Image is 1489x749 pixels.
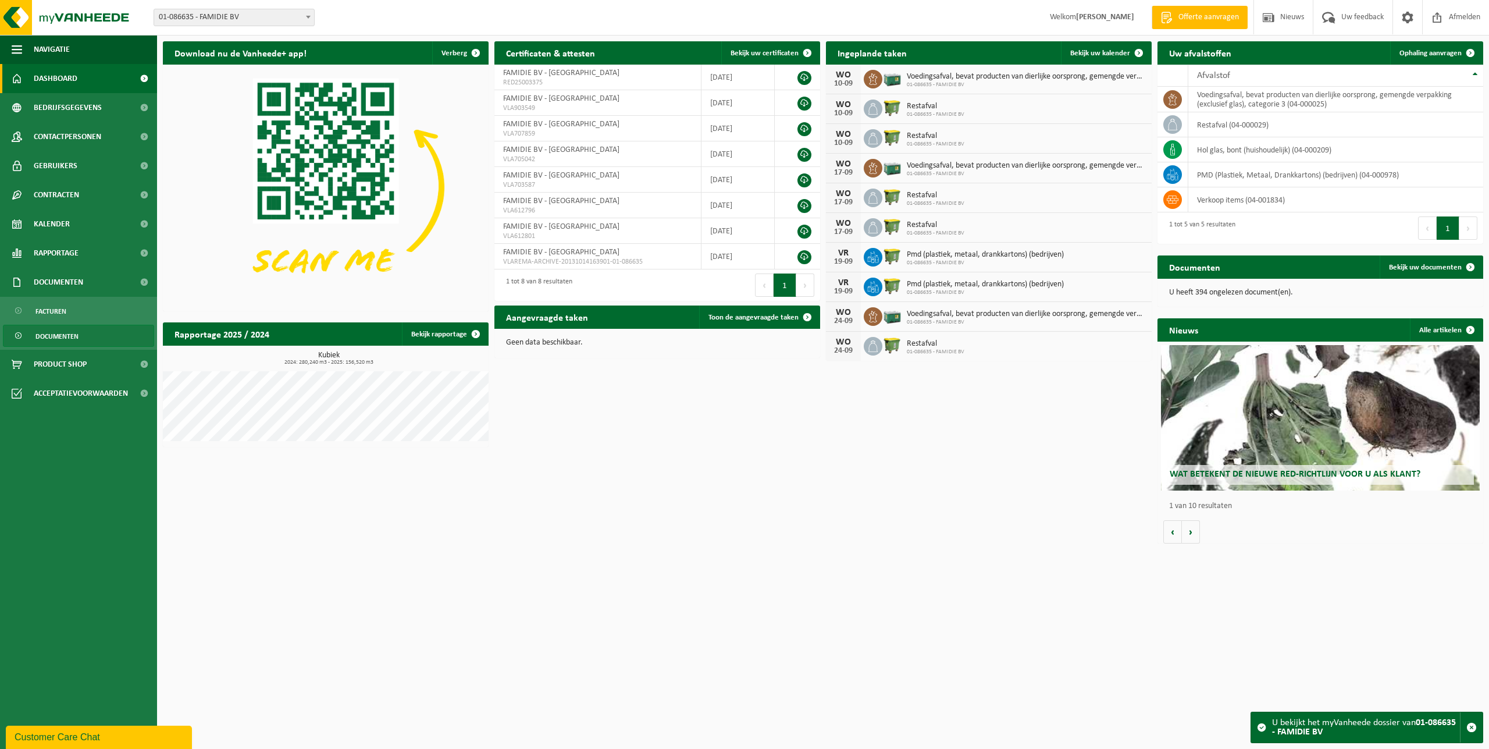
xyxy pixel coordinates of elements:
[882,306,902,325] img: PB-LB-0680-HPE-GN-01
[832,338,855,347] div: WO
[832,308,855,317] div: WO
[503,180,692,190] span: VLA703587
[1418,216,1437,240] button: Previous
[35,325,79,347] span: Documenten
[1390,41,1482,65] a: Ophaling aanvragen
[34,180,79,210] span: Contracten
[907,349,964,356] span: 01-086635 - FAMIDIE BV
[1169,502,1477,510] p: 1 van 10 resultaten
[832,109,855,118] div: 10-09
[907,111,964,118] span: 01-086635 - FAMIDIE BV
[755,274,774,297] button: Previous
[1157,255,1232,278] h2: Documenten
[774,274,796,297] button: 1
[503,78,692,87] span: RED25003375
[6,723,194,749] iframe: chat widget
[169,360,489,365] span: 2024: 280,240 m3 - 2025: 156,520 m3
[503,171,619,180] span: FAMIDIE BV - [GEOGRAPHIC_DATA]
[701,90,775,116] td: [DATE]
[163,41,318,64] h2: Download nu de Vanheede+ app!
[907,310,1146,319] span: Voedingsafval, bevat producten van dierlijke oorsprong, gemengde verpakking (exc...
[1197,71,1230,80] span: Afvalstof
[721,41,819,65] a: Bekijk uw certificaten
[796,274,814,297] button: Next
[1061,41,1150,65] a: Bekijk uw kalender
[503,206,692,215] span: VLA612796
[1070,49,1130,57] span: Bekijk uw kalender
[503,248,619,257] span: FAMIDIE BV - [GEOGRAPHIC_DATA]
[503,120,619,129] span: FAMIDIE BV - [GEOGRAPHIC_DATA]
[34,64,77,93] span: Dashboard
[907,230,964,237] span: 01-086635 - FAMIDIE BV
[907,289,1064,296] span: 01-086635 - FAMIDIE BV
[1182,520,1200,544] button: Volgende
[832,169,855,177] div: 17-09
[832,100,855,109] div: WO
[34,35,70,64] span: Navigatie
[506,339,808,347] p: Geen data beschikbaar.
[1272,718,1456,737] strong: 01-086635 - FAMIDIE BV
[163,322,281,345] h2: Rapportage 2025 / 2024
[1459,216,1477,240] button: Next
[701,193,775,218] td: [DATE]
[832,80,855,88] div: 10-09
[907,280,1064,289] span: Pmd (plastiek, metaal, drankkartons) (bedrijven)
[3,300,154,322] a: Facturen
[503,197,619,205] span: FAMIDIE BV - [GEOGRAPHIC_DATA]
[34,268,83,297] span: Documenten
[826,41,918,64] h2: Ingeplande taken
[882,68,902,88] img: PB-LB-0680-HPE-GN-01
[34,151,77,180] span: Gebruikers
[503,129,692,139] span: VLA707859
[1272,712,1460,743] div: U bekijkt het myVanheede dossier van
[503,145,619,154] span: FAMIDIE BV - [GEOGRAPHIC_DATA]
[1076,13,1134,22] strong: [PERSON_NAME]
[907,191,964,200] span: Restafval
[701,218,775,244] td: [DATE]
[907,319,1146,326] span: 01-086635 - FAMIDIE BV
[1188,137,1483,162] td: hol glas, bont (huishoudelijk) (04-000209)
[907,141,964,148] span: 01-086635 - FAMIDIE BV
[503,257,692,267] span: VLAREMA-ARCHIVE-20131014163901-01-086635
[1188,187,1483,212] td: verkoop items (04-001834)
[832,228,855,236] div: 17-09
[882,157,902,177] img: PB-LB-0680-HPE-GN-01
[1380,255,1482,279] a: Bekijk uw documenten
[34,122,101,151] span: Contactpersonen
[1157,41,1243,64] h2: Uw afvalstoffen
[882,127,902,147] img: WB-1100-HPE-GN-51
[34,379,128,408] span: Acceptatievoorwaarden
[34,239,79,268] span: Rapportage
[1161,345,1480,491] a: Wat betekent de nieuwe RED-richtlijn voor u als klant?
[832,347,855,355] div: 24-09
[154,9,315,26] span: 01-086635 - FAMIDIE BV
[907,221,964,230] span: Restafval
[1188,87,1483,112] td: voedingsafval, bevat producten van dierlijke oorsprong, gemengde verpakking (exclusief glas), cat...
[34,350,87,379] span: Product Shop
[1163,520,1182,544] button: Vorige
[1389,264,1462,271] span: Bekijk uw documenten
[1169,289,1472,297] p: U heeft 394 ongelezen document(en).
[832,198,855,207] div: 17-09
[832,70,855,80] div: WO
[832,278,855,287] div: VR
[402,322,487,346] a: Bekijk rapportage
[832,249,855,258] div: VR
[701,141,775,167] td: [DATE]
[169,352,489,365] h3: Kubiek
[907,72,1146,81] span: Voedingsafval, bevat producten van dierlijke oorsprong, gemengde verpakking (exc...
[832,317,855,325] div: 24-09
[832,139,855,147] div: 10-09
[503,94,619,103] span: FAMIDIE BV - [GEOGRAPHIC_DATA]
[882,98,902,118] img: WB-1100-HPE-GN-50
[832,287,855,296] div: 19-09
[1157,318,1210,341] h2: Nieuws
[907,102,964,111] span: Restafval
[907,200,964,207] span: 01-086635 - FAMIDIE BV
[701,65,775,90] td: [DATE]
[1188,112,1483,137] td: restafval (04-000029)
[832,258,855,266] div: 19-09
[832,189,855,198] div: WO
[1175,12,1242,23] span: Offerte aanvragen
